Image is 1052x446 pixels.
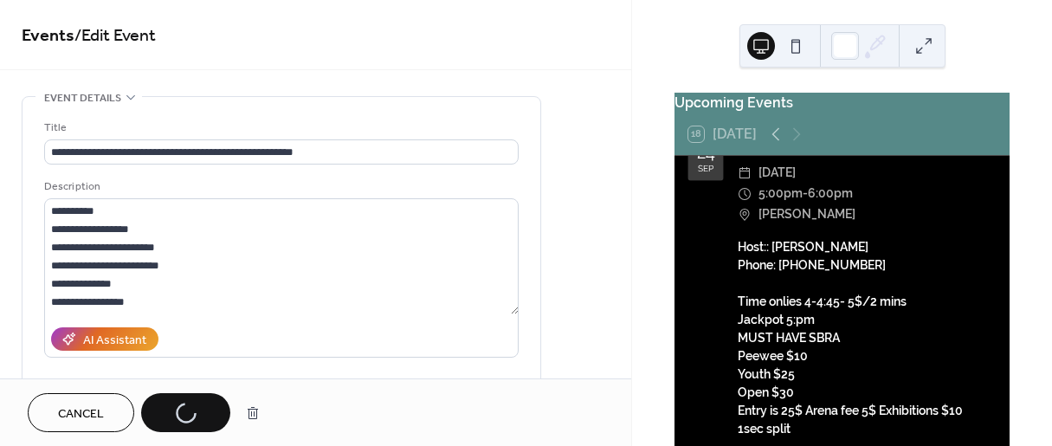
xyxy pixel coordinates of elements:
[51,327,158,351] button: AI Assistant
[803,184,808,204] span: -
[22,19,74,53] a: Events
[808,184,853,204] span: 6:00pm
[738,184,752,204] div: ​
[28,393,134,432] button: Cancel
[738,238,996,438] div: Host:: [PERSON_NAME] Phone: [PHONE_NUMBER] Time onlies 4-4:45- 5$/2 mins Jackpot 5:pm MUST HAVE S...
[698,165,713,173] div: Sep
[58,405,104,423] span: Cancel
[758,184,803,204] span: 5:00pm
[738,163,752,184] div: ​
[44,178,515,196] div: Description
[697,144,715,161] div: 24
[83,332,146,350] div: AI Assistant
[738,204,752,225] div: ​
[758,204,855,225] span: [PERSON_NAME]
[44,89,121,107] span: Event details
[758,163,796,184] span: [DATE]
[674,93,1010,113] div: Upcoming Events
[44,119,515,137] div: Title
[74,19,156,53] span: / Edit Event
